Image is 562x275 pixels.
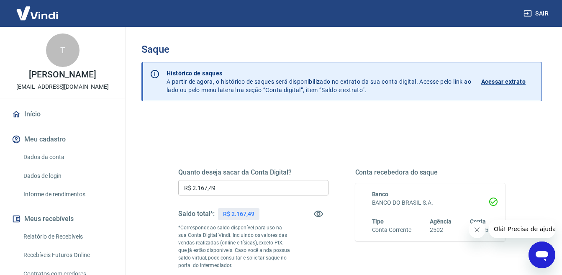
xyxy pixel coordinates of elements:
[29,70,96,79] p: [PERSON_NAME]
[20,167,115,185] a: Dados de login
[46,33,80,67] div: T
[10,130,115,149] button: Meu cadastro
[10,105,115,123] a: Início
[167,69,471,77] p: Histórico de saques
[355,168,506,177] h5: Conta recebedora do saque
[372,218,384,225] span: Tipo
[20,149,115,166] a: Dados da conta
[20,228,115,245] a: Relatório de Recebíveis
[141,44,542,55] h3: Saque
[16,82,109,91] p: [EMAIL_ADDRESS][DOMAIN_NAME]
[489,220,555,238] iframe: Mensagem da empresa
[178,210,215,218] h5: Saldo total*:
[223,210,254,218] p: R$ 2.167,49
[5,6,70,13] span: Olá! Precisa de ajuda?
[20,186,115,203] a: Informe de rendimentos
[178,168,328,177] h5: Quanto deseja sacar da Conta Digital?
[430,226,452,234] h6: 2502
[10,210,115,228] button: Meus recebíveis
[469,221,485,238] iframe: Fechar mensagem
[372,198,489,207] h6: BANCO DO BRASIL S.A.
[481,77,526,86] p: Acessar extrato
[470,218,486,225] span: Conta
[20,247,115,264] a: Recebíveis Futuros Online
[178,224,291,269] p: *Corresponde ao saldo disponível para uso na sua Conta Digital Vindi. Incluindo os valores das ve...
[372,226,411,234] h6: Conta Corrente
[10,0,64,26] img: Vindi
[167,69,471,94] p: A partir de agora, o histórico de saques será disponibilizado no extrato da sua conta digital. Ac...
[430,218,452,225] span: Agência
[529,242,555,268] iframe: Botão para abrir a janela de mensagens
[522,6,552,21] button: Sair
[481,69,535,94] a: Acessar extrato
[372,191,389,198] span: Banco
